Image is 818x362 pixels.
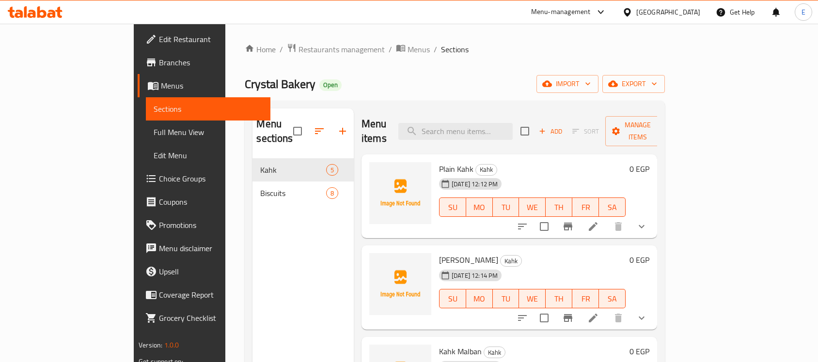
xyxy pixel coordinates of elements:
[439,344,482,359] span: Kahk Malban
[475,164,497,176] div: Kahk
[470,292,489,306] span: MO
[511,215,534,238] button: sort-choices
[159,289,263,301] span: Coverage Report
[299,44,385,55] span: Restaurants management
[607,215,630,238] button: delete
[603,200,622,214] span: SA
[576,292,595,306] span: FR
[484,347,505,358] span: Kahk
[260,164,326,176] span: Kahk
[602,75,665,93] button: export
[470,200,489,214] span: MO
[138,213,270,237] a: Promotions
[252,158,354,181] div: Kahk5
[636,7,700,17] div: [GEOGRAPHIC_DATA]
[448,271,502,280] span: [DATE] 12:14 PM
[159,33,263,45] span: Edit Restaurant
[550,292,568,306] span: TH
[369,162,431,224] img: Plain Kahk
[466,289,493,308] button: MO
[519,197,546,217] button: WE
[154,126,263,138] span: Full Menu View
[493,289,519,308] button: TU
[138,260,270,283] a: Upsell
[280,44,283,55] li: /
[536,75,598,93] button: import
[802,7,805,17] span: E
[515,121,535,141] span: Select section
[484,347,505,358] div: Kahk
[546,289,572,308] button: TH
[159,266,263,277] span: Upsell
[161,80,263,91] span: Menus
[448,180,502,189] span: [DATE] 12:12 PM
[610,78,657,90] span: export
[576,200,595,214] span: FR
[523,292,542,306] span: WE
[523,200,542,214] span: WE
[138,237,270,260] a: Menu disclaimer
[556,215,580,238] button: Branch-specific-item
[629,345,649,358] h6: 0 EGP
[138,283,270,306] a: Coverage Report
[319,81,342,89] span: Open
[308,120,331,143] span: Sort sections
[245,43,664,56] nav: breadcrumb
[146,144,270,167] a: Edit Menu
[146,121,270,144] a: Full Menu View
[519,289,546,308] button: WE
[362,117,387,146] h2: Menu items
[245,73,315,95] span: Crystal Bakery
[556,306,580,330] button: Branch-specific-item
[434,44,437,55] li: /
[159,219,263,231] span: Promotions
[629,162,649,176] h6: 0 EGP
[500,255,522,267] div: Kahk
[159,173,263,184] span: Choice Groups
[497,292,516,306] span: TU
[630,306,653,330] button: show more
[138,28,270,51] a: Edit Restaurant
[138,167,270,190] a: Choice Groups
[159,196,263,208] span: Coupons
[439,289,466,308] button: SU
[534,308,554,328] span: Select to update
[546,197,572,217] button: TH
[599,197,626,217] button: SA
[636,221,647,232] svg: Show Choices
[629,253,649,267] h6: 0 EGP
[369,253,431,315] img: Ajwa Kahk
[159,312,263,324] span: Grocery Checklist
[154,103,263,115] span: Sections
[252,154,354,209] nav: Menu sections
[566,124,605,139] span: Select section first
[154,150,263,161] span: Edit Menu
[260,187,326,199] span: Biscuits
[138,306,270,330] a: Grocery Checklist
[319,79,342,91] div: Open
[331,120,354,143] button: Add section
[531,6,591,18] div: Menu-management
[159,57,263,68] span: Branches
[287,43,385,56] a: Restaurants management
[587,312,599,324] a: Edit menu item
[572,197,599,217] button: FR
[466,197,493,217] button: MO
[476,164,497,175] span: Kahk
[605,116,670,146] button: Manage items
[493,197,519,217] button: TU
[443,200,462,214] span: SU
[501,256,521,267] span: Kahk
[497,200,516,214] span: TU
[534,216,554,237] span: Select to update
[389,44,392,55] li: /
[550,200,568,214] span: TH
[607,306,630,330] button: delete
[138,190,270,213] a: Coupons
[439,253,498,267] span: [PERSON_NAME]
[537,126,564,137] span: Add
[441,44,469,55] span: Sections
[164,339,179,351] span: 1.0.0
